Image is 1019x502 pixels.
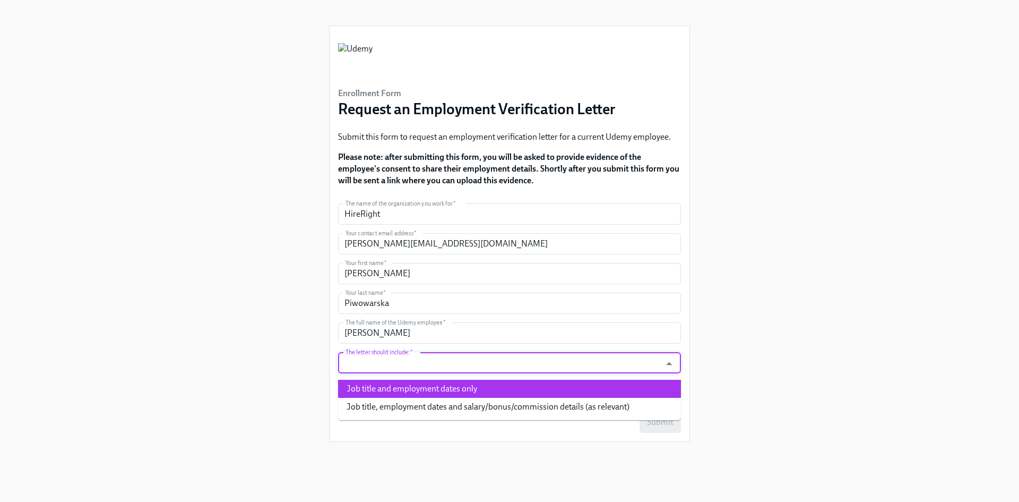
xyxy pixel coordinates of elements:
h6: Enrollment Form [338,88,616,99]
img: Udemy [338,43,373,75]
li: Job title, employment dates and salary/bonus/commission details (as relevant) [338,398,681,416]
button: Close [661,355,677,372]
strong: Please note: after submitting this form, you will be asked to provide evidence of the employee's ... [338,152,679,185]
li: Job title and employment dates only [338,380,681,398]
h3: Request an Employment Verification Letter [338,99,616,118]
p: Submit this form to request an employment verification letter for a current Udemy employee. [338,131,681,143]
